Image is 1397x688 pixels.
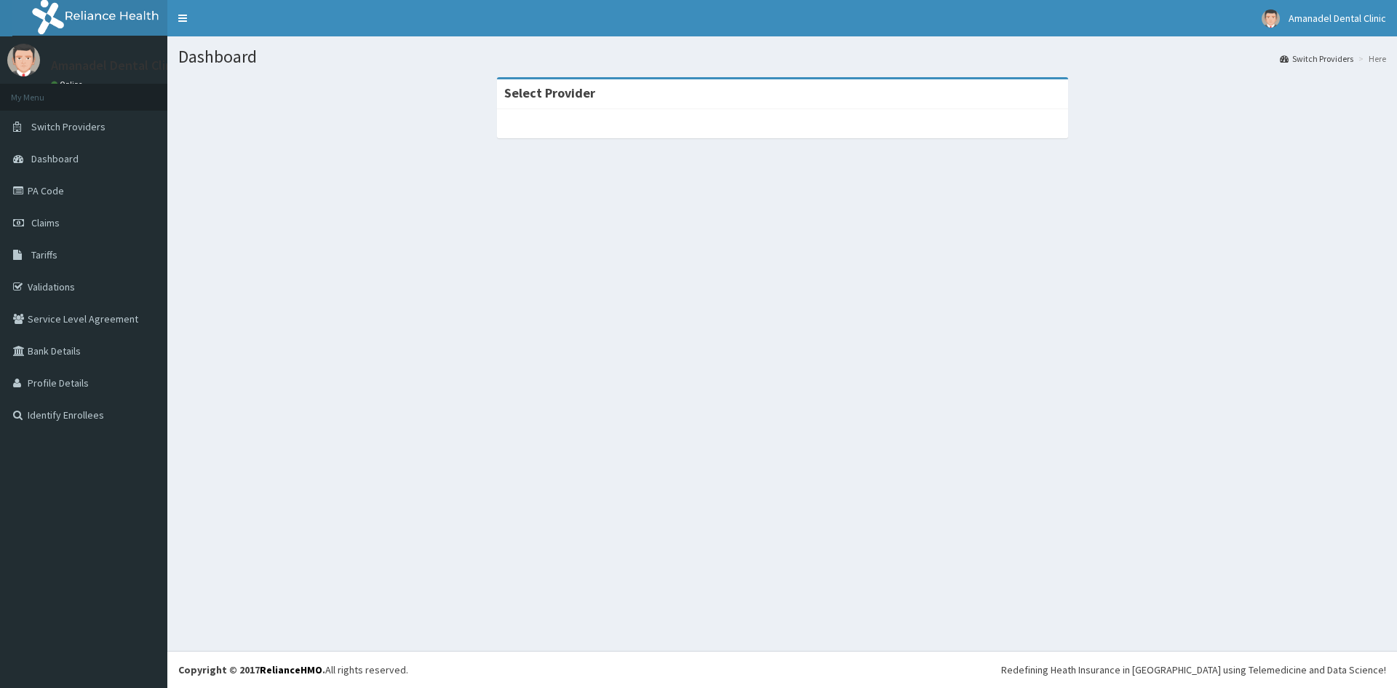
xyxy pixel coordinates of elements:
[1001,663,1386,677] div: Redefining Heath Insurance in [GEOGRAPHIC_DATA] using Telemedicine and Data Science!
[504,84,595,101] strong: Select Provider
[167,651,1397,688] footer: All rights reserved.
[1280,52,1353,65] a: Switch Providers
[1289,12,1386,25] span: Amanadel Dental Clinic
[1355,52,1386,65] li: Here
[178,663,325,676] strong: Copyright © 2017 .
[51,79,86,90] a: Online
[260,663,322,676] a: RelianceHMO
[1262,9,1280,28] img: User Image
[178,47,1386,66] h1: Dashboard
[51,59,182,72] p: Amanadel Dental Clinic
[31,248,57,261] span: Tariffs
[31,152,79,165] span: Dashboard
[31,216,60,229] span: Claims
[31,120,106,133] span: Switch Providers
[7,44,40,76] img: User Image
